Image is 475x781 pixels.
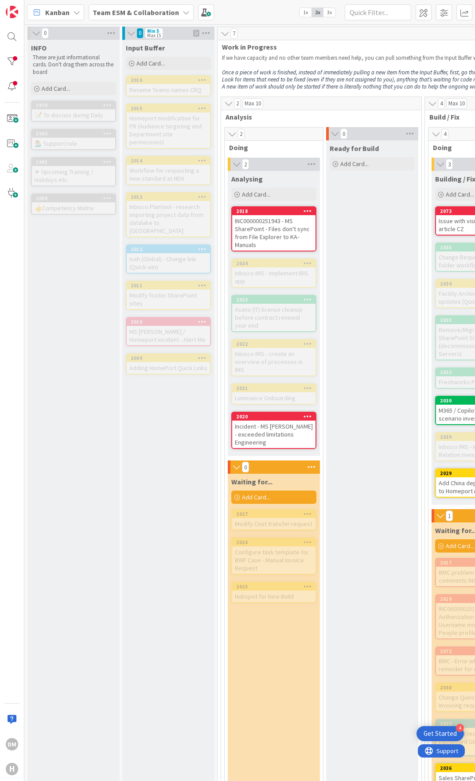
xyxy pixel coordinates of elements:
[127,282,210,290] div: 2011
[6,763,18,775] div: H
[36,131,115,137] div: 1990
[236,414,315,420] div: 2020
[441,129,448,139] span: 4
[232,413,315,448] div: 2020Incident - MS [PERSON_NAME] - exceeded limitations Engineering
[232,510,315,518] div: 2027
[237,129,245,139] span: 2
[232,384,315,404] div: 2021Luminance Onboarding
[6,738,18,750] div: DM
[231,174,263,183] span: Analysing
[424,729,457,738] div: Get Started
[126,104,211,149] a: 2015Homeport modification for PR (Audience targeting and Department site permissions)
[127,326,210,345] div: MS [PERSON_NAME] / Homeport incident - Alert Me
[231,295,316,332] a: 2023Asana (IT) license cleanup before contract renewal year end
[232,296,315,304] div: 2023
[131,246,210,252] div: 2012
[36,159,115,165] div: 1991
[446,510,453,521] span: 1
[136,59,165,67] span: Add Card...
[127,290,210,309] div: Modify footer SharePoint sites
[231,509,316,530] a: 2027Modify Cost transfer request
[31,43,47,52] span: INFO
[127,112,210,148] div: Homeport modification for PR (Audience targeting and Department site permissions)
[127,76,210,84] div: 2016
[127,282,210,309] div: 2011Modify footer SharePoint sites
[232,413,315,421] div: 2020
[32,130,115,138] div: 1990
[127,193,210,201] div: 2013
[127,165,210,184] div: Workflow for requesting a new standard at NEN
[127,253,210,273] div: Isah (Global) - Change link (Quick win)
[232,207,315,251] div: 2018INC000000251943 - MS SharePoint - Files don't sync from File Explorer to KA-Manuals
[127,362,210,374] div: Adding HomePort Quick Links
[126,317,211,346] a: 2010MS [PERSON_NAME] / Homeport incident - Alert Me
[126,75,211,97] a: 2016Rename Teams names CRQ
[32,101,115,109] div: 1979
[236,208,315,214] div: 2018
[232,538,315,546] div: 2026
[232,583,315,591] div: 2025
[230,28,237,39] span: 7
[36,195,115,201] div: 2006
[340,160,369,168] span: Add Card...
[126,43,165,52] span: Input Buffer
[232,510,315,530] div: 2027Modify Cost transfer request
[232,591,315,602] div: Hubspot for New Build
[32,158,115,186] div: 1991✈ Upcoming Training / Holidays etc.
[127,157,210,184] div: 2014Workflow for requesting a new standard at NEN
[131,77,210,83] div: 2016
[232,259,315,267] div: 2024
[446,190,474,198] span: Add Card...
[31,101,116,122] a: 1979📝 To discuss during Daily
[245,101,261,106] div: Max 10
[226,112,410,121] span: Analysis
[323,8,335,17] span: 3x
[330,144,379,153] span: Ready for Build
[32,158,115,166] div: 1991
[232,421,315,448] div: Incident - MS [PERSON_NAME] - exceeded limitations Engineering
[131,158,210,164] div: 2014
[127,245,210,273] div: 2012Isah (Global) - Change link (Quick win)
[340,128,347,139] span: 0
[131,319,210,325] div: 2010
[300,8,311,17] span: 1x
[236,341,315,347] div: 2022
[236,584,315,590] div: 2025
[448,101,465,106] div: Max 10
[231,206,316,251] a: 2018INC000000251943 - MS SharePoint - Files don't sync from File Explorer to KA-Manuals
[131,355,210,361] div: 2009
[232,518,315,530] div: Modify Cost transfer request
[446,542,474,550] span: Add Card...
[345,4,411,20] input: Quick Filter...
[456,724,464,732] div: 4
[127,157,210,165] div: 2014
[32,194,115,202] div: 2006
[127,354,210,362] div: 2009
[127,318,210,326] div: 2010
[127,193,210,236] div: 2013Inbisco Plantool - research importing project data from datalake to [GEOGRAPHIC_DATA]
[131,194,210,200] div: 2013
[417,726,464,741] div: Open Get Started checklist, remaining modules: 4
[6,6,18,18] img: Visit kanbanzone.com
[32,138,115,149] div: 💁🏼‍♂️ Support role
[127,354,210,374] div: 2009Adding HomePort Quick Links
[127,201,210,236] div: Inbisco Plantool - research importing project data from datalake to [GEOGRAPHIC_DATA]
[32,166,115,186] div: ✈ Upcoming Training / Holidays etc.
[232,304,315,331] div: Asana (IT) license cleanup before contract renewal year end
[232,348,315,375] div: Inbisco IMS - create an overview of processes in IMS
[232,207,315,215] div: 2018
[236,260,315,267] div: 2024
[232,340,315,348] div: 2022
[127,245,210,253] div: 2012
[232,538,315,574] div: 2026Configure task template for BWF Case - Manual Invoice Request
[127,76,210,96] div: 2016Rename Teams names CRQ
[32,202,115,214] div: 👍Competency Matrix
[232,215,315,251] div: INC000000251943 - MS SharePoint - Files don't sync from File Explorer to KA-Manuals
[126,281,211,310] a: 2011Modify footer SharePoint sites
[231,537,316,575] a: 2026Configure task template for BWF Case - Manual Invoice Request
[438,98,445,109] span: 4
[19,1,40,12] span: Support
[147,29,159,33] div: Min 5
[136,28,144,39] span: 0
[311,8,323,17] span: 2x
